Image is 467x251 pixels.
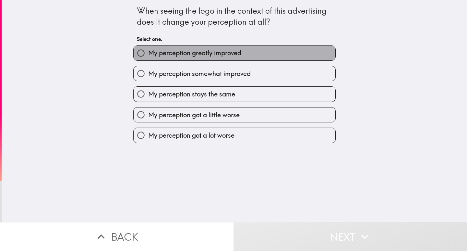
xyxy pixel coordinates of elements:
span: My perception got a lot worse [148,131,234,140]
button: Next [233,222,467,251]
button: My perception greatly improved [134,46,335,60]
span: My perception stays the same [148,90,235,99]
div: When seeing the logo in the context of this advertising does it change your perception at all? [137,6,332,27]
button: My perception got a little worse [134,107,335,122]
span: My perception somewhat improved [148,69,251,78]
button: My perception stays the same [134,87,335,101]
span: My perception greatly improved [148,48,241,57]
button: My perception somewhat improved [134,66,335,81]
button: My perception got a lot worse [134,128,335,143]
span: My perception got a little worse [148,110,240,119]
h6: Select one. [137,35,332,43]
